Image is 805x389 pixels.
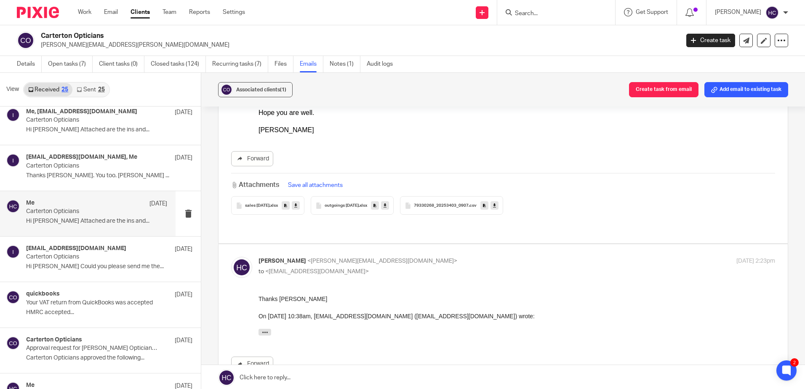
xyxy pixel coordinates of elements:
span: [PERSON_NAME] [259,258,306,264]
div: 2 [790,358,799,367]
p: Hi [PERSON_NAME] Attached are the ins and... [26,126,192,133]
img: svg%3E [6,336,20,350]
img: svg%3E [6,108,20,122]
a: Notes (1) [330,56,360,72]
p: [DATE] [175,245,192,253]
input: Search [514,10,590,18]
span: Associated clients [236,87,286,92]
a: Work [78,8,91,16]
p: Hi [PERSON_NAME] Attached are the ins and... [26,218,167,225]
button: Create task from email [629,82,698,97]
p: [DATE] [175,336,192,345]
p: Carterton Opticians [26,253,159,261]
span: to [259,269,264,274]
p: Carterton Opticians approved the following... [26,354,192,362]
a: Reports [189,8,210,16]
h4: Carterton Opticians [26,336,82,344]
p: Carterton Opticians [26,117,159,124]
h2: Carterton Opticians [41,32,547,40]
img: svg%3E [17,32,35,49]
h4: quickbooks [26,290,60,298]
span: sales [DATE] [245,203,269,208]
a: Received25 [24,83,72,96]
p: Carterton Opticians [26,208,139,215]
h4: Me [26,200,35,207]
span: View [6,85,19,94]
a: Email [104,8,118,16]
a: Settings [223,8,245,16]
div: 25 [61,87,68,93]
p: Carterton Opticians [26,163,159,170]
h4: Me, [EMAIL_ADDRESS][DOMAIN_NAME] [26,108,137,115]
button: Associated clients(1) [218,82,293,97]
div: 25 [98,87,105,93]
a: Closed tasks (124) [151,56,206,72]
a: Clients [131,8,150,16]
p: Your VAT return from QuickBooks was accepted [26,299,159,306]
span: .xlsx [269,203,278,208]
a: Open tasks (7) [48,56,93,72]
button: 79330268_20253403_0907.csv [400,196,503,215]
button: sales [DATE].xlsx [231,196,304,215]
p: [PERSON_NAME][EMAIL_ADDRESS][PERSON_NAME][DOMAIN_NAME] [41,41,674,49]
p: [DATE] [175,290,192,299]
h4: Me [26,382,35,389]
p: Approval request for [PERSON_NAME] Opticians is complete [26,345,159,352]
a: Emails [300,56,323,72]
span: (1) [280,87,286,92]
img: svg%3E [6,245,20,258]
p: HMRC accepted... [26,309,192,316]
span: <[PERSON_NAME][EMAIL_ADDRESS][DOMAIN_NAME]> [307,258,457,264]
img: svg%3E [6,290,20,304]
a: Recurring tasks (7) [212,56,268,72]
span: <[EMAIL_ADDRESS][DOMAIN_NAME]> [265,269,369,274]
button: Save all attachments [285,181,345,190]
a: Team [163,8,176,16]
a: Sent25 [72,83,109,96]
h4: [EMAIL_ADDRESS][DOMAIN_NAME], Me [26,154,137,161]
span: 79330268_20253403_0907 [414,203,469,208]
h4: [EMAIL_ADDRESS][DOMAIN_NAME] [26,245,126,252]
p: Hi [PERSON_NAME] Could you please send me the... [26,263,192,270]
img: Pixie [17,7,59,18]
img: svg%3E [231,257,252,278]
a: Forward [231,151,273,166]
a: Details [17,56,42,72]
p: [DATE] 2:23pm [736,257,775,266]
span: .xlsx [359,203,367,208]
p: [PERSON_NAME] [715,8,761,16]
p: Thanks [PERSON_NAME]. You too. [PERSON_NAME] ... [26,172,192,179]
p: [DATE] [175,108,192,117]
img: svg%3E [220,83,233,96]
span: outgoings [DATE] [325,203,359,208]
a: Create task [686,34,735,47]
a: Files [275,56,293,72]
button: outgoings [DATE].xlsx [311,196,394,215]
button: Add email to existing task [704,82,788,97]
p: [DATE] [149,200,167,208]
img: svg%3E [6,154,20,167]
h3: Attachments [231,180,279,190]
span: .csv [469,203,477,208]
p: [DATE] [175,154,192,162]
span: Get Support [636,9,668,15]
img: svg%3E [6,200,20,213]
a: Audit logs [367,56,399,72]
a: Client tasks (0) [99,56,144,72]
a: Forward [231,357,273,372]
img: svg%3E [765,6,779,19]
